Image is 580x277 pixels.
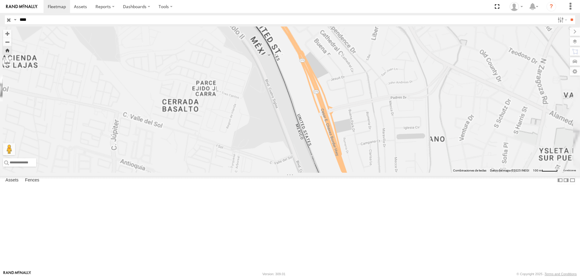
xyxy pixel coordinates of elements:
[3,30,11,38] button: Zoom in
[555,15,568,24] label: Search Filter Options
[6,5,37,9] img: rand-logo.svg
[546,2,556,11] i: ?
[3,271,31,277] a: Visit our Website
[531,168,559,173] button: Escala del mapa: 100 m por 49 píxeles
[490,169,529,172] span: Datos del mapa ©2025 INEGI
[545,272,577,276] a: Terms and Conditions
[563,176,569,185] label: Dock Summary Table to the Right
[3,46,11,54] button: Zoom Home
[3,57,11,66] label: Measure
[517,272,577,276] div: © Copyright 2025 -
[507,2,525,11] div: MANUEL HERNANDEZ
[2,176,21,184] label: Assets
[13,15,18,24] label: Search Query
[563,169,576,172] a: Condiciones (se abre en una nueva pestaña)
[570,67,580,76] label: Map Settings
[569,176,575,185] label: Hide Summary Table
[263,272,285,276] div: Version: 309.01
[453,168,486,173] button: Combinaciones de teclas
[557,176,563,185] label: Dock Summary Table to the Left
[3,143,15,155] button: Arrastra el hombrecito naranja al mapa para abrir Street View
[22,176,42,184] label: Fences
[533,169,542,172] span: 100 m
[3,38,11,46] button: Zoom out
